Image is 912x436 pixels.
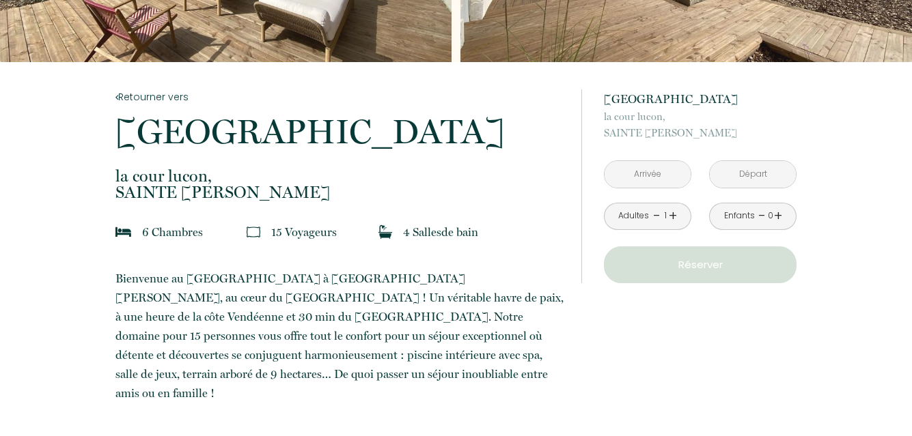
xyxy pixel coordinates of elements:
div: 1 [662,209,669,222]
input: Départ [710,161,796,188]
input: Arrivée [605,161,691,188]
p: SAINTE [PERSON_NAME] [115,168,564,201]
a: + [774,205,782,227]
p: 4 Salle de bain [403,222,478,242]
p: Bienvenue au [GEOGRAPHIC_DATA] à [GEOGRAPHIC_DATA][PERSON_NAME], au cœur du [GEOGRAPHIC_DATA] ! U... [115,269,564,403]
p: [GEOGRAPHIC_DATA] [604,89,797,108]
img: guests [247,225,260,239]
p: [GEOGRAPHIC_DATA] [115,115,564,149]
p: 6 Chambre [142,222,203,242]
span: la cour lucon, [604,108,797,125]
a: - [758,205,766,227]
div: Adultes [618,209,649,222]
button: Réserver [604,246,797,283]
span: s [198,225,203,239]
p: SAINTE [PERSON_NAME] [604,108,797,141]
span: s [437,225,441,239]
a: Retourner vers [115,89,564,104]
div: Enfants [724,209,755,222]
p: Réserver [609,257,792,273]
div: 0 [767,209,774,222]
span: s [332,225,337,239]
span: la cour lucon, [115,168,564,184]
p: 15 Voyageur [271,222,337,242]
a: - [653,205,661,227]
a: + [669,205,677,227]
